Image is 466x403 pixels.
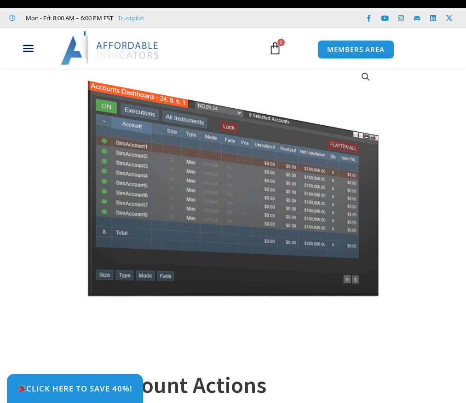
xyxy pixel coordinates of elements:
[18,385,26,392] img: 🎉
[5,40,51,57] div: Menu Toggle
[357,69,374,85] a: View full-screen image gallery
[61,31,160,64] img: LogoAI | Affordable Indicators – NinjaTrader
[255,35,295,62] a: 0
[317,40,394,59] a: MEMBERS AREA
[7,374,143,403] a: 🎉Click Here to save 40%!
[277,39,285,46] span: 0
[17,385,132,392] span: Click Here to save 40%!
[118,12,144,23] a: Trustpilot
[23,12,113,23] span: Mon - Fri: 8:00 AM – 6:00 PM EST
[327,46,385,53] span: MEMBERS AREA
[85,62,381,297] img: Screenshot 2024-08-26 15414455555
[9,369,448,401] h1: Duplicate Account Actions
